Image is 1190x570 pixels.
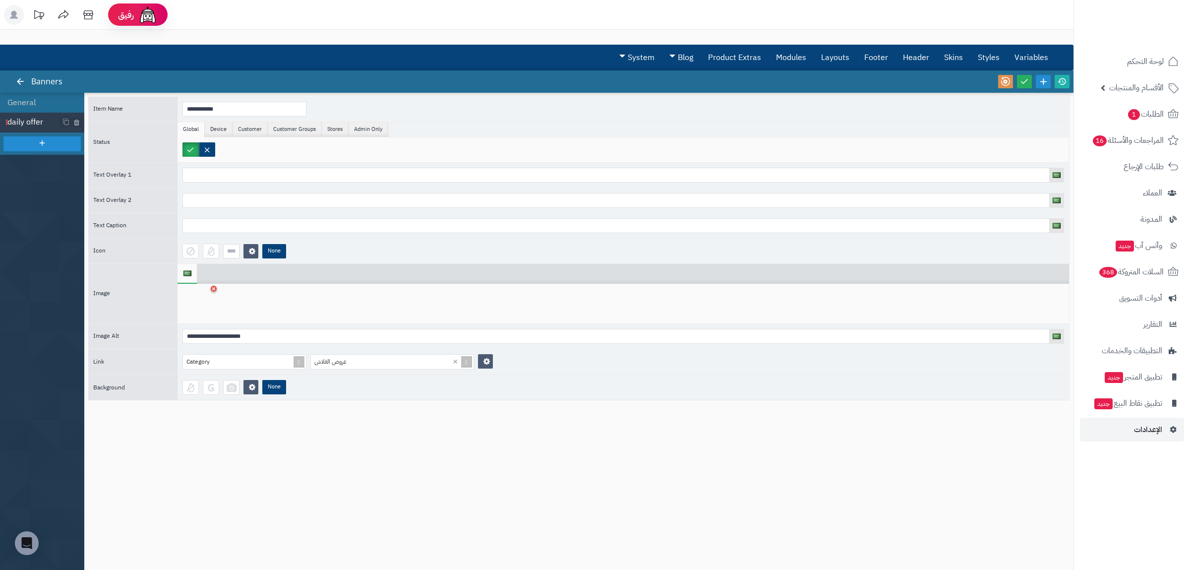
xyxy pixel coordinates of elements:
a: الطلبات1 [1080,102,1184,126]
li: Customer [233,122,268,137]
span: Status [93,137,110,146]
a: تحديثات المنصة [26,5,51,27]
span: رفيق [118,9,134,21]
a: Footer [857,45,895,70]
label: None [262,380,286,394]
a: المراجعات والأسئلة16 [1080,128,1184,152]
a: العملاء [1080,181,1184,205]
li: Admin Only [349,122,388,137]
span: Text Caption [93,221,126,230]
a: تطبيق نقاط البيعجديد [1080,391,1184,415]
span: طلبات الإرجاع [1124,160,1164,174]
a: Modules [769,45,814,70]
span: Category [186,357,210,366]
span: الأقسام والمنتجات [1109,81,1164,95]
img: العربية [1053,334,1061,339]
a: تطبيق المتجرجديد [1080,365,1184,389]
li: Device [205,122,233,137]
img: ai-face.png [138,5,158,25]
span: التقارير [1143,317,1162,331]
span: الطلبات [1127,107,1164,121]
div: Banners [18,70,72,93]
a: Layouts [814,45,857,70]
span: Clear value [451,355,460,369]
span: Icon [93,246,106,255]
span: 368 [1099,267,1117,278]
span: تطبيق نقاط البيع [1093,396,1162,410]
img: logo-2.png [1123,7,1181,28]
span: Link [93,357,104,366]
span: العملاء [1143,186,1162,200]
li: Stores [322,122,349,137]
span: daily offer [7,117,59,128]
a: أدوات التسويق [1080,286,1184,310]
span: Background [93,383,125,392]
span: Item Name [93,104,123,113]
span: وآتس آب [1115,239,1162,253]
span: تطبيق المتجر [1104,370,1162,384]
span: جديد [1105,372,1123,383]
span: السلات المتروكة [1098,265,1164,279]
a: Variables [1007,45,1056,70]
span: Image [93,289,110,298]
span: المدونة [1140,212,1162,226]
div: Open Intercom Messenger [15,531,39,555]
img: العربية [1053,198,1061,203]
li: Customer Groups [268,122,322,137]
a: المدونة [1080,207,1184,231]
a: Styles [970,45,1007,70]
span: جديد [1094,398,1113,409]
span: لوحة التحكم [1127,55,1164,68]
a: التقارير [1080,313,1184,336]
img: العربية [1053,173,1061,178]
a: System [612,45,662,70]
span: Text Overlay 1 [93,170,131,179]
span: أدوات التسويق [1119,291,1162,305]
a: وآتس آبجديد [1080,234,1184,257]
span: جديد [1116,241,1134,252]
a: التطبيقات والخدمات [1080,339,1184,363]
span: Text Overlay 2 [93,195,131,204]
a: السلات المتروكة368 [1080,260,1184,284]
span: عروض الفلاش [314,357,347,366]
label: None [262,244,286,258]
a: طلبات الإرجاع [1080,155,1184,179]
a: الإعدادات [1080,418,1184,442]
a: Header [895,45,937,70]
a: لوحة التحكم [1080,50,1184,73]
li: Global [178,122,205,137]
a: Blog [662,45,701,70]
span: Image Alt [93,331,119,340]
span: × [453,357,458,366]
div: عروض الفلاش [311,355,462,369]
img: العربية [183,271,191,276]
span: 1 [1128,109,1140,120]
span: التطبيقات والخدمات [1102,344,1162,358]
span: المراجعات والأسئلة [1092,133,1164,147]
a: Skins [937,45,970,70]
span: الإعدادات [1134,423,1162,437]
img: العربية [1053,223,1061,229]
a: Product Extras [701,45,769,70]
span: 16 [1093,135,1107,146]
